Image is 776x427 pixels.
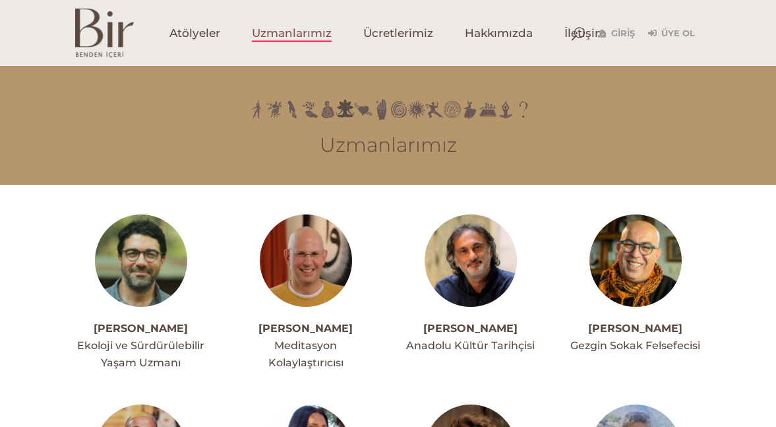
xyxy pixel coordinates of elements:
span: Uzmanlarımız [252,26,332,41]
img: alinakiprofil--300x300.jpg [589,214,682,307]
a: Giriş [598,26,635,42]
a: [PERSON_NAME] [423,322,518,335]
img: Ali_Canip_Olgunlu_003_copy-300x300.jpg [425,214,517,307]
h3: Uzmanlarımız [75,133,701,157]
a: [PERSON_NAME] [94,322,188,335]
a: [PERSON_NAME] [588,322,682,335]
span: Hakkımızda [465,26,533,41]
span: Ekoloji ve Sürdürülebilir Yaşam Uzmanı [77,339,204,369]
a: [PERSON_NAME] [258,322,353,335]
span: Meditasyon Kolaylaştırıcısı [268,339,343,369]
img: meditasyon-ahmet-1-300x300.jpg [260,214,352,307]
span: Ücretlerimiz [363,26,433,41]
a: Üye Ol [648,26,695,42]
span: Gezgin Sokak Felsefecisi [570,339,700,352]
span: Anadolu Kültür Tarihçisi [406,339,535,352]
span: Atölyeler [169,26,220,41]
img: ahmetacarprofil--300x300.jpg [95,214,187,307]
